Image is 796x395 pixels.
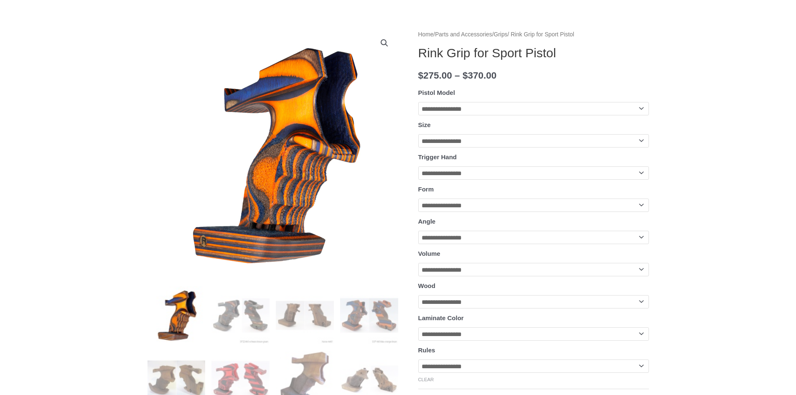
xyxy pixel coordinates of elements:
img: Rink Grip for Sport Pistol [148,286,206,344]
a: Clear options [418,377,434,382]
label: Wood [418,282,435,289]
a: View full-screen image gallery [377,36,392,51]
bdi: 275.00 [418,70,452,81]
span: $ [418,70,424,81]
label: Trigger Hand [418,153,457,161]
label: Angle [418,218,436,225]
a: Home [418,31,434,38]
label: Form [418,186,434,193]
a: Grips [494,31,508,38]
img: Rink Grip for Sport Pistol - Image 4 [340,286,398,344]
span: $ [463,70,468,81]
bdi: 370.00 [463,70,496,81]
h1: Rink Grip for Sport Pistol [418,46,649,61]
label: Rules [418,347,435,354]
label: Pistol Model [418,89,455,96]
nav: Breadcrumb [418,29,649,40]
label: Volume [418,250,440,257]
label: Laminate Color [418,314,464,321]
span: – [455,70,460,81]
img: Rink Grip for Sport Pistol - Image 3 [276,286,334,344]
label: Size [418,121,431,128]
img: Rink Grip for Sport Pistol - Image 2 [211,286,270,344]
a: Parts and Accessories [435,31,492,38]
